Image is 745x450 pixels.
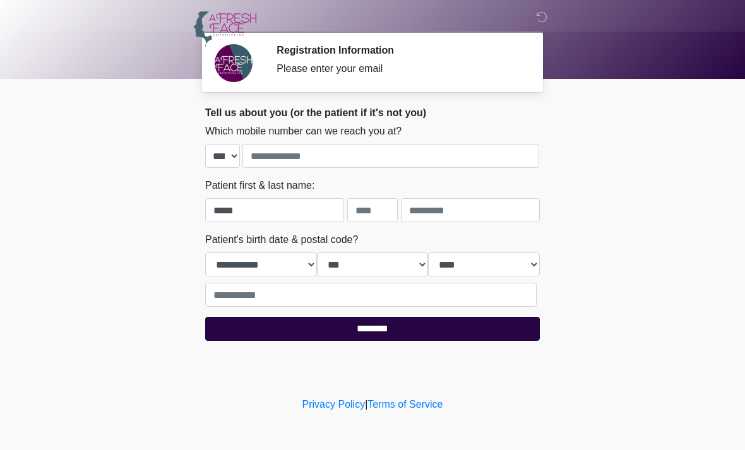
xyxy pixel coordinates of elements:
[302,399,366,410] a: Privacy Policy
[277,61,521,76] div: Please enter your email
[365,399,367,410] a: |
[367,399,443,410] a: Terms of Service
[193,9,257,48] img: A Fresh Face Aesthetics Inc Logo
[205,232,358,247] label: Patient's birth date & postal code?
[205,178,314,193] label: Patient first & last name:
[205,107,540,119] h2: Tell us about you (or the patient if it's not you)
[215,44,253,82] img: Agent Avatar
[205,124,402,139] label: Which mobile number can we reach you at?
